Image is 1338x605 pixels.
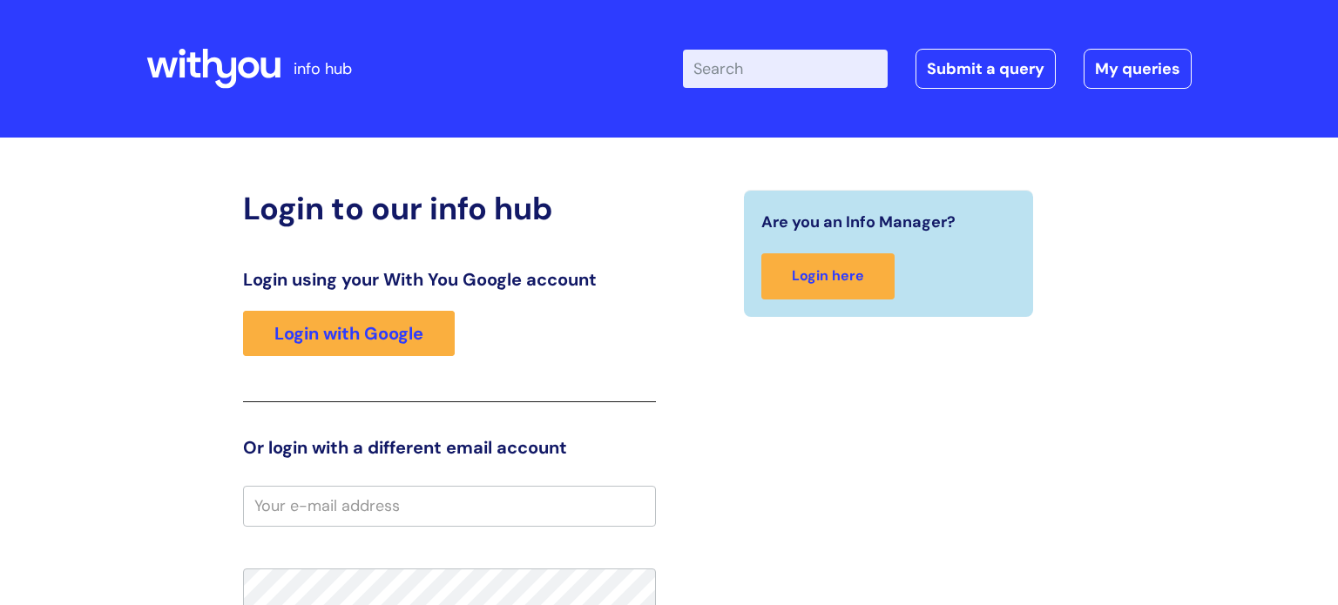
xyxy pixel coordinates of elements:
a: Submit a query [916,49,1056,89]
input: Search [683,50,888,88]
span: Are you an Info Manager? [761,208,956,236]
a: Login here [761,253,895,299]
a: Login with Google [243,311,455,356]
input: Your e-mail address [243,486,656,526]
p: info hub [294,55,352,83]
h3: Or login with a different email account [243,437,656,458]
h3: Login using your With You Google account [243,269,656,290]
a: My queries [1084,49,1192,89]
h2: Login to our info hub [243,190,656,227]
